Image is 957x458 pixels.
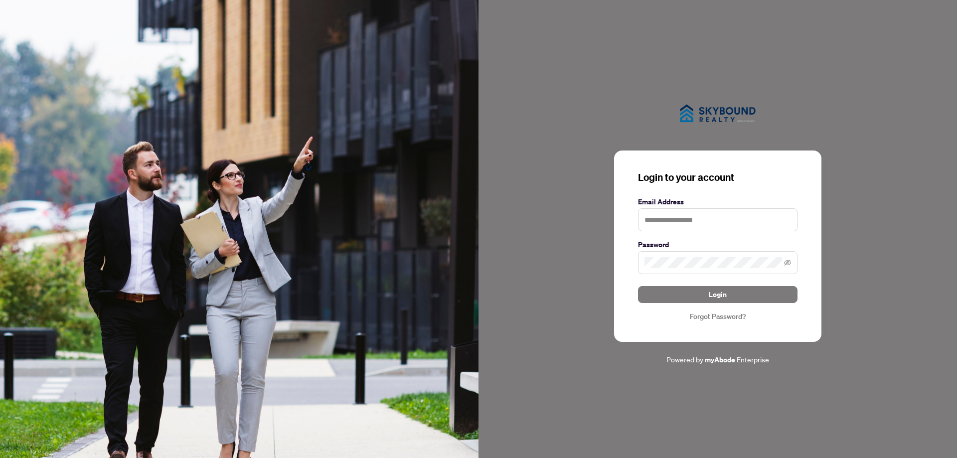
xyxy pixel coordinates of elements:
[638,311,797,322] a: Forgot Password?
[709,287,727,303] span: Login
[784,259,791,266] span: eye-invisible
[638,196,797,207] label: Email Address
[638,239,797,250] label: Password
[638,286,797,303] button: Login
[638,170,797,184] h3: Login to your account
[737,355,769,364] span: Enterprise
[705,354,735,365] a: myAbode
[668,93,768,134] img: ma-logo
[666,355,703,364] span: Powered by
